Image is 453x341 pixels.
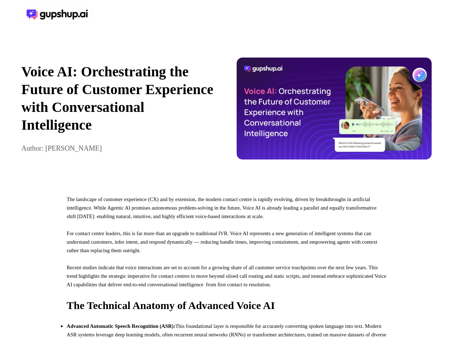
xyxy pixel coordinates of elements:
span: Recent studies indicate that voice interactions are set to account for a growing share of all cus... [67,265,386,287]
span: The Technical Anatomy of Advanced Voice AI [67,299,275,311]
span: The landscape of customer experience (CX) and by extension, the modern contact centre is rapidly ... [67,196,376,219]
span: Advanced Automatic Speech Recognition (ASR): [67,323,175,329]
span: Author: [PERSON_NAME] [21,144,102,152]
span: For contact centre leaders, this is far more than an upgrade to traditional IVR. Voice AI represe... [67,231,377,253]
p: Voice AI: Orchestrating the Future of Customer Experience with Conversational Intelligence [21,63,217,134]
